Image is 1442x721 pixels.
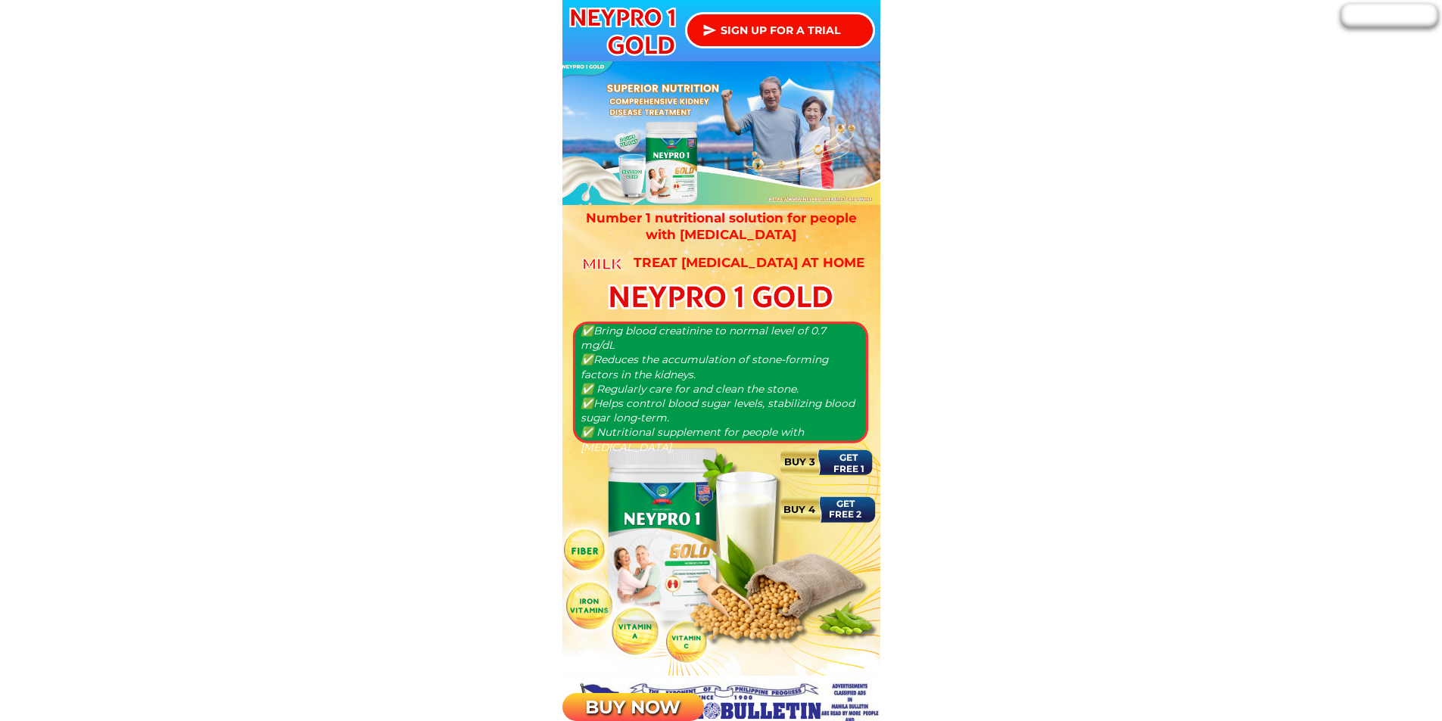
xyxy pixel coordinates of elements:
p: SIGN UP FOR A TRIAL [687,14,873,46]
h3: BUY 3 [775,454,824,470]
h3: GET FREE 1 [827,452,870,474]
h3: ✅Bring blood creatinine to normal level of 0.7 mg/dL ✅Reduces the accumulation of stone-forming f... [581,324,859,455]
h3: Treat [MEDICAL_DATA] at home [624,254,874,271]
h3: BUY 4 [775,502,824,517]
h3: milk [581,252,624,276]
h3: Number 1 nutritional solution for people with [MEDICAL_DATA] [583,210,859,243]
h3: GET FREE 2 [824,499,867,521]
